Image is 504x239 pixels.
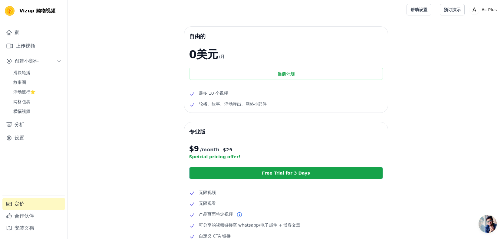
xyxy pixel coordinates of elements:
font: 专业版 [189,129,206,135]
font: 网格包裹 [13,99,30,104]
font: /月 [219,54,225,59]
a: 网格包裹 [10,97,65,106]
span: $ 29 [223,147,232,153]
a: 故事圈 [10,78,65,87]
button: A Ac Plus [469,4,499,15]
a: 设置 [2,132,65,144]
font: 故事圈 [13,80,26,85]
span: $ 9 [189,144,199,154]
font: Vizup 购物视频 [19,8,55,14]
a: 家 [2,27,65,39]
font: 创建小部件 [15,58,39,64]
font: Ac Plus [482,7,497,12]
a: 安装文档 [2,222,65,234]
font: 浮动流行⭐ [13,90,35,94]
font: 横幅视频 [13,109,30,114]
font: 自由的 [189,33,206,39]
font: 自定义 CTA 链接 [199,234,231,238]
font: 合作伙伴 [15,213,34,219]
a: 定价 [2,198,65,210]
div: 开放式聊天 [479,215,497,233]
button: 创建小部件 [2,55,65,67]
font: 家 [15,30,19,35]
font: 0美元 [189,48,218,61]
font: 轮播、故事、浮动弹出、网格小部件 [199,102,267,106]
a: 合作伙伴 [2,210,65,222]
font: 当前计划 [278,71,295,76]
a: 帮助设置 [407,4,431,15]
font: 最多 10 个视频 [199,91,228,96]
a: 预订演示 [440,4,465,15]
span: /month [200,146,219,153]
font: 无限观看 [199,201,216,206]
p: Speicial pricing offer! [189,154,383,160]
font: 分析 [15,122,24,127]
a: 分析 [2,119,65,131]
font: 预订演示 [444,7,461,12]
font: 设置 [15,135,24,141]
a: 浮动流行⭐ [10,88,65,96]
font: 定价 [15,201,24,207]
font: 帮助设置 [410,7,427,12]
font: 安装文档 [15,225,34,231]
a: Free Trial for 3 Days [189,167,383,179]
img: Vizup [5,6,15,16]
font: 无限视频 [199,190,216,195]
a: 上传视频 [2,40,65,52]
font: 产品页面特定视频 [199,212,233,217]
a: 滑块轮播 [10,68,65,77]
font: 可分享的视频链接至 whatsapp/电子邮件 + 博客文章 [199,223,301,228]
text: A [473,7,476,13]
font: 上传视频 [16,43,35,49]
a: 横幅视频 [10,107,65,116]
font: 滑块轮播 [13,70,30,75]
